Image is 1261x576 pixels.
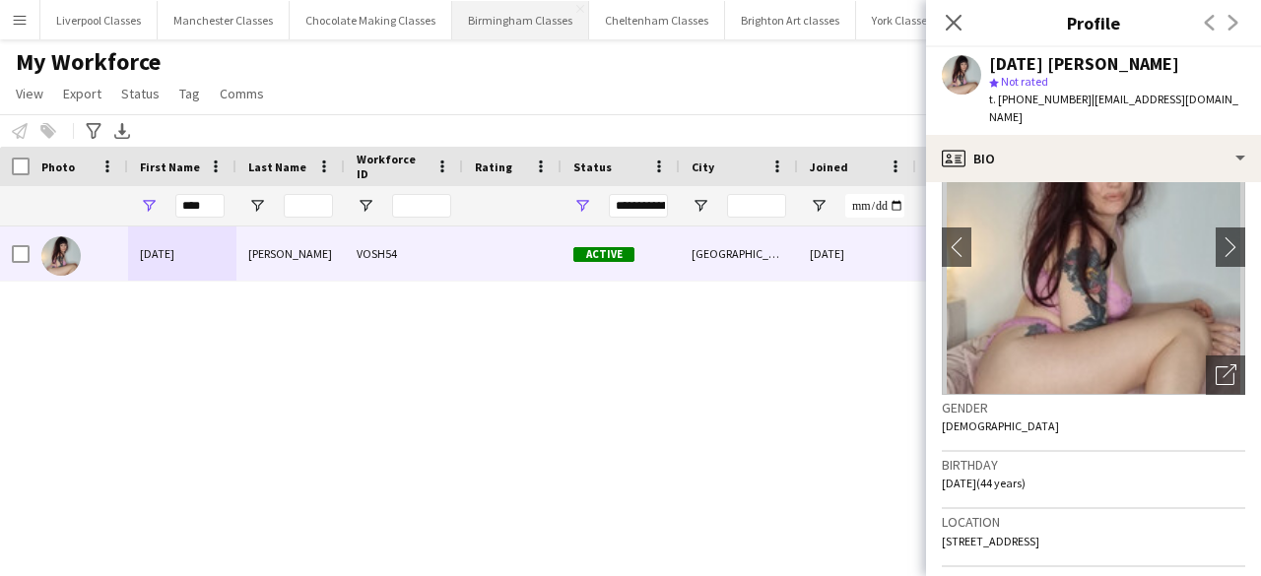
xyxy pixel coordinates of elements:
[727,194,786,218] input: City Filter Input
[357,197,374,215] button: Open Filter Menu
[942,456,1245,474] h3: Birthday
[158,1,290,39] button: Manchester Classes
[345,226,463,281] div: VOSH54
[179,85,200,102] span: Tag
[989,92,1092,106] span: t. [PHONE_NUMBER]
[589,1,725,39] button: Cheltenham Classes
[475,160,512,174] span: Rating
[942,99,1245,395] img: Crew avatar or photo
[942,399,1245,416] h3: Gender
[692,160,714,174] span: City
[692,197,709,215] button: Open Filter Menu
[942,476,1026,490] span: [DATE] (44 years)
[810,160,848,174] span: Joined
[798,226,916,281] div: [DATE]
[55,81,109,106] a: Export
[290,1,452,39] button: Chocolate Making Classes
[248,197,266,215] button: Open Filter Menu
[16,47,161,77] span: My Workforce
[8,81,51,106] a: View
[82,119,105,143] app-action-btn: Advanced filters
[40,1,158,39] button: Liverpool Classes
[942,513,1245,531] h3: Location
[573,160,612,174] span: Status
[41,236,81,276] img: Tuesday Laveau
[926,135,1261,182] div: Bio
[916,226,1034,281] div: 3 days
[171,81,208,106] a: Tag
[573,197,591,215] button: Open Filter Menu
[220,85,264,102] span: Comms
[1206,355,1245,395] div: Open photos pop-in
[942,418,1059,433] span: [DEMOGRAPHIC_DATA]
[989,55,1179,73] div: [DATE] [PERSON_NAME]
[140,160,200,174] span: First Name
[357,152,428,181] span: Workforce ID
[856,1,949,39] button: York Classes
[236,226,345,281] div: [PERSON_NAME]
[140,197,158,215] button: Open Filter Menu
[573,247,634,262] span: Active
[248,160,306,174] span: Last Name
[452,1,589,39] button: Birmingham Classes
[128,226,236,281] div: [DATE]
[989,92,1238,124] span: | [EMAIL_ADDRESS][DOMAIN_NAME]
[845,194,904,218] input: Joined Filter Input
[810,197,828,215] button: Open Filter Menu
[680,226,798,281] div: [GEOGRAPHIC_DATA]
[113,81,167,106] a: Status
[942,534,1039,548] span: [STREET_ADDRESS]
[392,194,451,218] input: Workforce ID Filter Input
[175,194,225,218] input: First Name Filter Input
[110,119,134,143] app-action-btn: Export XLSX
[725,1,856,39] button: Brighton Art classes
[212,81,272,106] a: Comms
[1001,74,1048,89] span: Not rated
[41,160,75,174] span: Photo
[284,194,333,218] input: Last Name Filter Input
[121,85,160,102] span: Status
[63,85,101,102] span: Export
[16,85,43,102] span: View
[926,10,1261,35] h3: Profile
